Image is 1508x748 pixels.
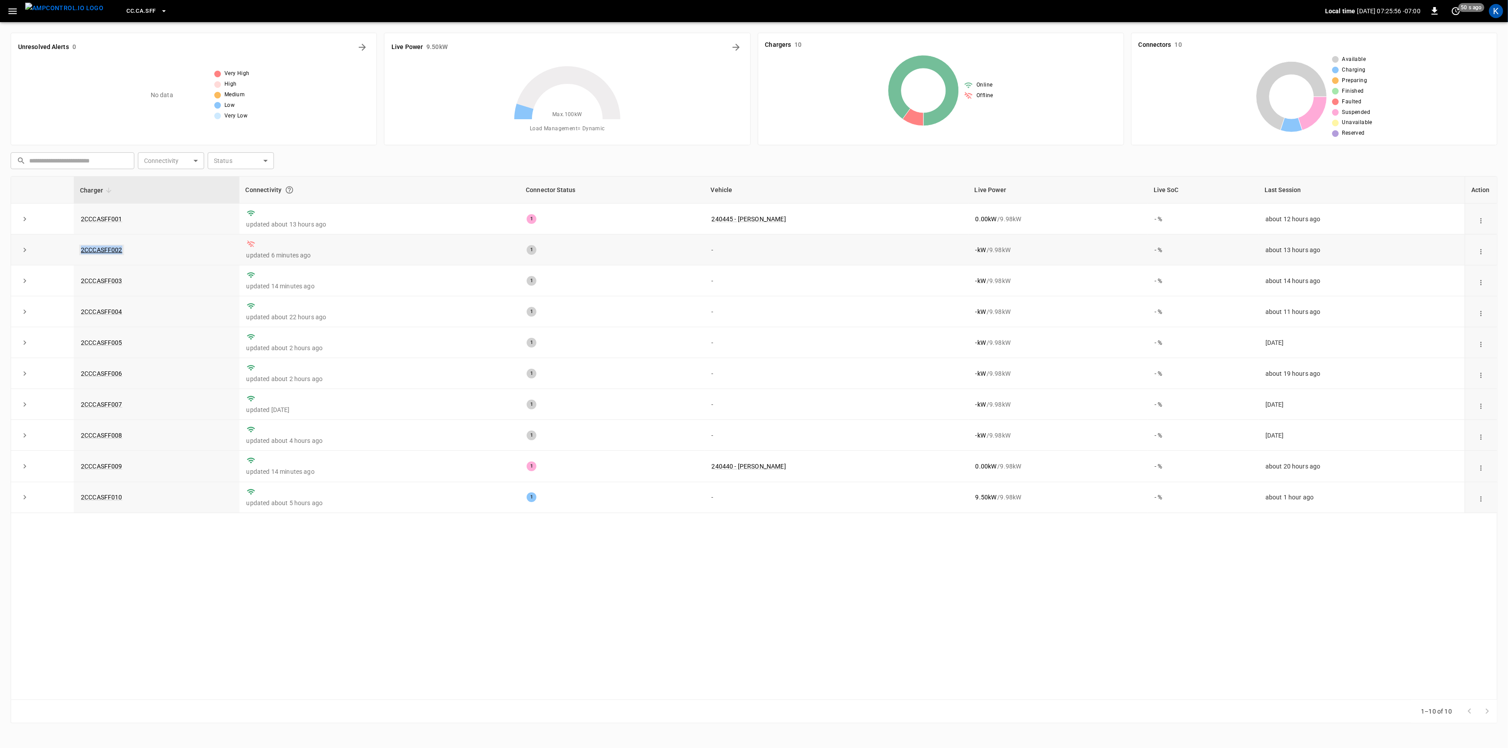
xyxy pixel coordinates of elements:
[1147,482,1258,513] td: - %
[247,374,513,383] p: updated about 2 hours ago
[247,220,513,229] p: updated about 13 hours ago
[527,400,536,409] div: 1
[976,91,993,100] span: Offline
[976,493,1140,502] div: / 9.98 kW
[18,429,31,442] button: expand row
[976,215,997,223] p: 0.00 kW
[391,42,423,52] h6: Live Power
[1342,66,1366,75] span: Charging
[1342,87,1364,96] span: Finished
[246,182,514,198] div: Connectivity
[1475,276,1487,285] div: action cell options
[25,3,103,14] img: ampcontrol.io logo
[976,462,997,471] p: 0.00 kW
[729,40,743,54] button: Energy Overview
[527,369,536,378] div: 1
[976,81,992,90] span: Online
[976,369,1140,378] div: / 9.98 kW
[1342,55,1366,64] span: Available
[18,42,69,52] h6: Unresolved Alerts
[976,307,986,316] p: - kW
[1147,204,1258,234] td: - %
[705,177,969,204] th: Vehicle
[18,460,31,473] button: expand row
[18,243,31,257] button: expand row
[1475,338,1487,347] div: action cell options
[1421,707,1452,716] p: 1–10 of 10
[1258,358,1465,389] td: about 19 hours ago
[1147,389,1258,420] td: - %
[705,296,969,327] td: -
[976,493,997,502] p: 9.50 kW
[355,40,369,54] button: All Alerts
[1258,204,1465,234] td: about 12 hours ago
[1147,296,1258,327] td: - %
[712,463,786,470] a: 240440 - [PERSON_NAME]
[705,234,969,265] td: -
[247,251,513,260] p: updated 6 minutes ago
[18,367,31,380] button: expand row
[527,461,536,471] div: 1
[527,276,536,286] div: 1
[1258,389,1465,420] td: [DATE]
[18,212,31,226] button: expand row
[520,177,704,204] th: Connector Status
[81,463,122,470] a: 2CCCASFF009
[1147,358,1258,389] td: - %
[72,42,76,52] h6: 0
[426,42,448,52] h6: 9.50 kW
[1475,307,1487,316] div: action cell options
[976,338,1140,347] div: / 9.98 kW
[527,492,536,502] div: 1
[247,436,513,445] p: updated about 4 hours ago
[1147,265,1258,296] td: - %
[81,339,122,346] a: 2CCCASFF005
[1258,327,1465,358] td: [DATE]
[705,420,969,451] td: -
[224,112,247,121] span: Very Low
[976,307,1140,316] div: / 9.98 kW
[530,125,605,133] span: Load Management = Dynamic
[81,432,122,439] a: 2CCCASFF008
[1258,234,1465,265] td: about 13 hours ago
[1475,369,1487,378] div: action cell options
[1475,493,1487,502] div: action cell options
[1175,40,1182,50] h6: 10
[1258,420,1465,451] td: [DATE]
[247,499,513,507] p: updated about 5 hours ago
[247,467,513,476] p: updated 14 minutes ago
[1342,129,1365,138] span: Reserved
[712,215,786,223] a: 240445 - [PERSON_NAME]
[1342,76,1367,85] span: Preparing
[976,215,1140,223] div: / 9.98 kW
[80,185,114,196] span: Charger
[123,3,171,20] button: CC.CA.SFF
[976,462,1140,471] div: / 9.98 kW
[1147,177,1258,204] th: Live SoC
[1489,4,1503,18] div: profile-icon
[1342,98,1362,106] span: Faulted
[81,370,122,377] a: 2CCCASFF006
[1459,3,1485,12] span: 50 s ago
[527,245,536,255] div: 1
[794,40,801,50] h6: 10
[1258,265,1465,296] td: about 14 hours ago
[527,214,536,224] div: 1
[705,389,969,420] td: -
[705,482,969,513] td: -
[247,344,513,352] p: updated about 2 hours ago
[1475,246,1487,254] div: action cell options
[281,182,297,198] button: Connection between the charger and our software.
[81,401,122,408] a: 2CCCASFF007
[552,110,582,119] span: Max. 100 kW
[81,277,122,284] a: 2CCCASFF003
[1342,118,1372,127] span: Unavailable
[1325,7,1356,15] p: Local time
[976,400,1140,409] div: / 9.98 kW
[976,246,986,254] p: - kW
[1147,327,1258,358] td: - %
[976,431,986,440] p: - kW
[1357,7,1421,15] p: [DATE] 07:25:56 -07:00
[705,327,969,358] td: -
[527,431,536,440] div: 1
